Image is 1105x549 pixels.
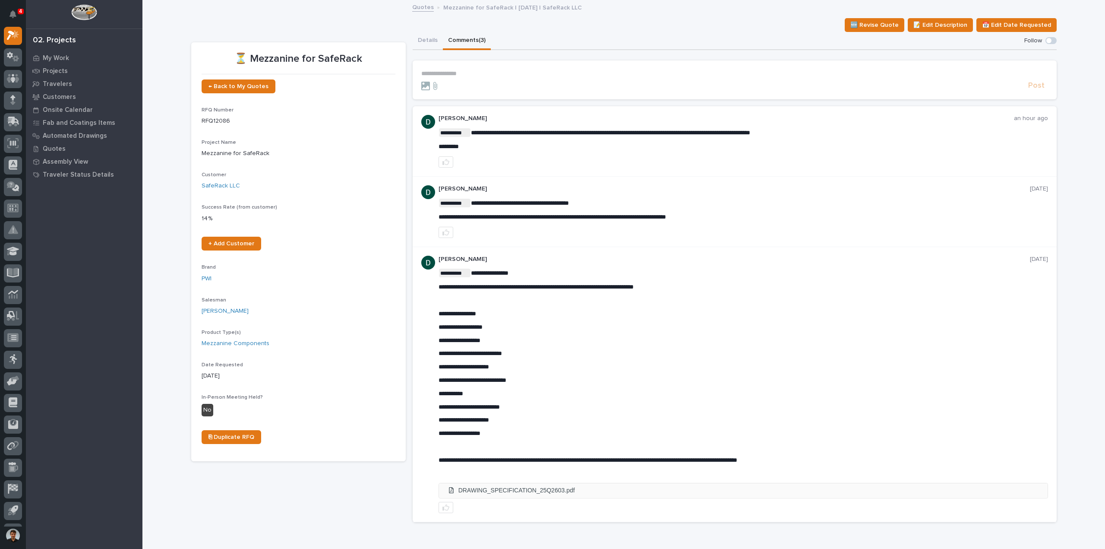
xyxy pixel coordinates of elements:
[421,115,435,129] img: ACg8ocJgdhFn4UJomsYM_ouCmoNuTXbjHW0N3LU2ED0DpQ4pt1V6hA=s96-c
[43,119,115,127] p: Fab and Coatings Items
[4,5,22,23] button: Notifications
[845,18,904,32] button: 🆕 Revise Quote
[26,90,142,103] a: Customers
[202,265,216,270] span: Brand
[202,339,269,348] a: Mezzanine Components
[43,158,88,166] p: Assembly View
[439,227,453,238] button: like this post
[202,362,243,368] span: Date Requested
[202,307,249,316] a: [PERSON_NAME]
[26,168,142,181] a: Traveler Status Details
[202,149,395,158] p: Mezzanine for SafeRack
[202,237,261,251] a: + Add Customer
[26,77,142,90] a: Travelers
[1030,185,1048,193] p: [DATE]
[1030,256,1048,263] p: [DATE]
[26,129,142,142] a: Automated Drawings
[412,2,434,12] a: Quotes
[26,116,142,129] a: Fab and Coatings Items
[202,214,395,223] p: 14 %
[208,434,254,440] span: ⎘ Duplicate RFQ
[43,145,66,153] p: Quotes
[208,83,268,89] span: ← Back to My Quotes
[439,185,1030,193] p: [PERSON_NAME]
[202,205,277,210] span: Success Rate (from customer)
[1025,81,1048,91] button: Post
[908,18,973,32] button: 📝 Edit Description
[439,502,453,513] button: like this post
[202,108,234,113] span: RFQ Number
[43,106,93,114] p: Onsite Calendar
[421,256,435,270] img: ACg8ocJgdhFn4UJomsYM_ouCmoNuTXbjHW0N3LU2ED0DpQ4pt1V6hA=s96-c
[26,51,142,64] a: My Work
[850,20,899,30] span: 🆕 Revise Quote
[439,483,1048,498] a: DRAWING_SPECIFICATION_25Q2603.pdf
[26,142,142,155] a: Quotes
[71,4,97,20] img: Workspace Logo
[202,79,275,93] a: ← Back to My Quotes
[26,103,142,116] a: Onsite Calendar
[202,330,241,335] span: Product Type(s)
[202,140,236,145] span: Project Name
[43,171,114,179] p: Traveler Status Details
[43,67,68,75] p: Projects
[202,298,226,303] span: Salesman
[202,117,395,126] p: RFQ12086
[202,430,261,444] a: ⎘ Duplicate RFQ
[208,241,254,247] span: + Add Customer
[26,64,142,77] a: Projects
[413,32,443,50] button: Details
[443,32,491,50] button: Comments (3)
[982,20,1051,30] span: 📅 Edit Date Requested
[439,156,453,168] button: like this post
[1028,81,1045,91] span: Post
[439,483,1048,498] li: DRAWING_SPECIFICATION_25Q2603.pdf
[202,395,263,400] span: In-Person Meeting Held?
[43,54,69,62] p: My Work
[11,10,22,24] div: Notifications4
[439,256,1030,263] p: [PERSON_NAME]
[43,93,76,101] p: Customers
[33,36,76,45] div: 02. Projects
[202,172,226,178] span: Customer
[976,18,1057,32] button: 📅 Edit Date Requested
[202,53,395,65] p: ⏳ Mezzanine for SafeRack
[43,132,107,140] p: Automated Drawings
[202,404,213,416] div: No
[1024,37,1042,44] p: Follow
[26,155,142,168] a: Assembly View
[43,80,72,88] p: Travelers
[19,8,22,14] p: 4
[202,371,395,381] p: [DATE]
[421,185,435,199] img: ACg8ocJgdhFn4UJomsYM_ouCmoNuTXbjHW0N3LU2ED0DpQ4pt1V6hA=s96-c
[4,527,22,545] button: users-avatar
[439,115,1014,122] p: [PERSON_NAME]
[202,274,212,283] a: PWI
[913,20,967,30] span: 📝 Edit Description
[1014,115,1048,122] p: an hour ago
[443,2,582,12] p: Mezzanine for SafeRack | [DATE] | SafeRack LLC
[202,181,240,190] a: SafeRack LLC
